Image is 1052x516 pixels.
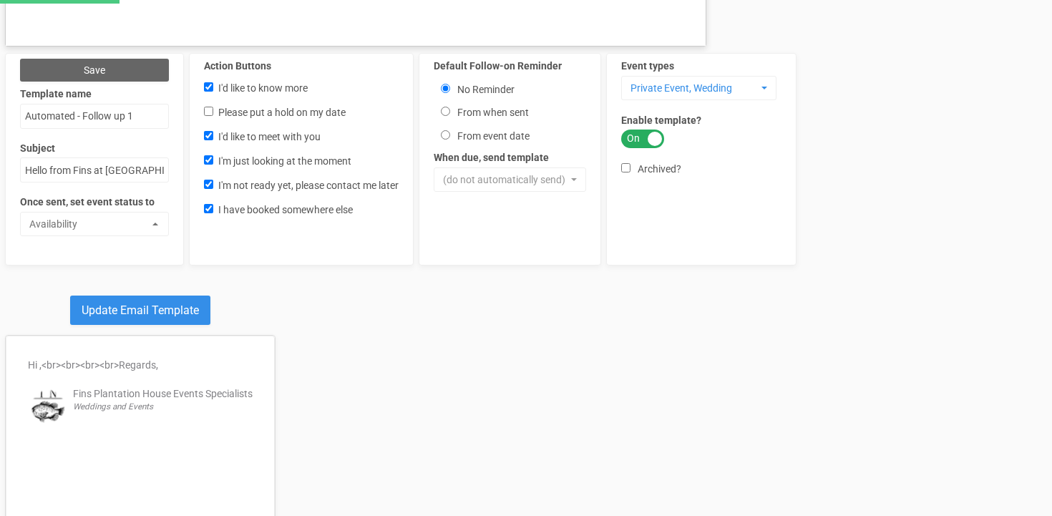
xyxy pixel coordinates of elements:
[441,130,450,140] input: From event date
[204,100,399,125] label: Please put a hold on my date
[434,54,586,76] label: Default Follow-on Reminder
[70,296,210,325] a: Update Email Template
[434,99,586,122] label: From when sent
[434,122,586,146] label: From event date
[621,76,776,100] button: Private Event, Wedding
[204,107,213,116] input: Please put a hold on my date
[204,125,399,149] label: I'd like to meet with you
[204,82,213,92] input: I'd like to know more
[204,131,213,140] input: I'd like to meet with you
[28,386,67,426] img: data.png
[204,198,399,222] label: I have booked somewhere else
[73,401,153,412] i: Weddings and Events
[630,81,758,95] span: Private Event, Wedding
[441,84,450,93] input: No Reminder
[204,180,213,189] input: I'm not ready yet, please contact me later
[29,217,150,231] span: Availability
[20,212,169,236] button: Availability
[621,163,630,172] input: Archived?
[621,108,701,130] label: Enable template?
[20,136,169,158] label: Subject
[20,59,169,82] button: Save
[434,76,586,99] label: No Reminder
[20,82,169,104] label: Template name
[621,155,681,179] label: Archived?
[434,167,586,192] button: (do not automatically send)
[204,149,399,173] label: I'm just looking at the moment
[204,76,399,100] label: I'd like to know more
[204,204,213,213] input: I have booked somewhere else
[73,386,253,401] div: Fins Plantation House Events Specialists
[621,54,776,76] label: Event types
[443,172,568,187] span: (do not automatically send)
[204,173,399,198] label: I'm not ready yet, please contact me later
[20,190,169,212] label: Once sent, set event status to
[28,358,253,372] div: Hi ,<br><br><br><br>Regards,
[84,64,105,76] span: Save
[204,54,399,76] label: Action Buttons
[434,145,586,167] label: When due, send template
[204,155,213,165] input: I'm just looking at the moment
[441,107,450,116] input: From when sent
